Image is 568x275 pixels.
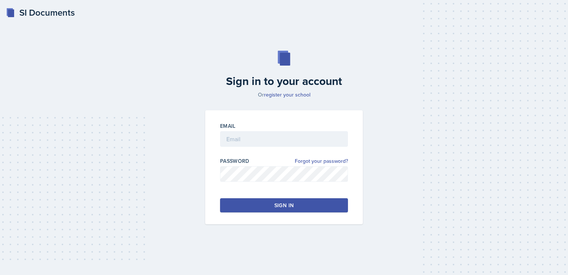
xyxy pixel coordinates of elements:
button: Sign in [220,198,348,212]
label: Password [220,157,249,165]
a: SI Documents [6,6,75,19]
input: Email [220,131,348,147]
div: Sign in [274,202,294,209]
a: Forgot your password? [295,157,348,165]
a: register your school [264,91,310,98]
h2: Sign in to your account [201,75,367,88]
label: Email [220,122,236,130]
p: Or [201,91,367,98]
